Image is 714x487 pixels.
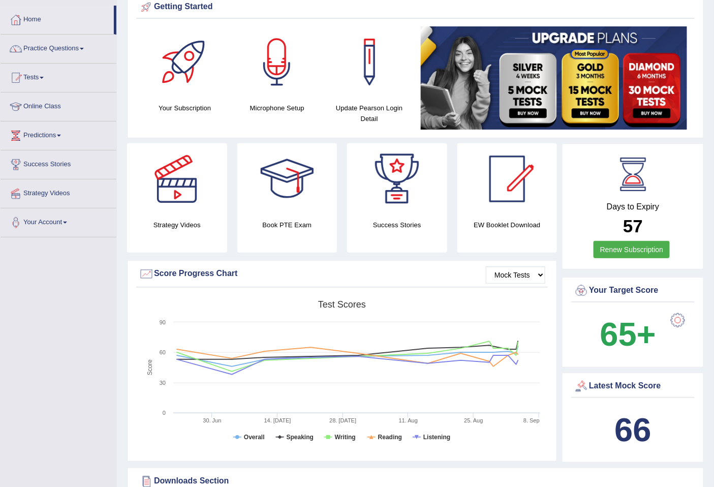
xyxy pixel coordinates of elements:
[523,417,540,423] tspan: 8. Sep
[614,411,651,448] b: 66
[160,349,166,355] text: 60
[318,299,366,310] tspan: Test scores
[574,283,692,298] div: Your Target Score
[1,179,116,205] a: Strategy Videos
[1,208,116,234] a: Your Account
[328,103,411,124] h4: Update Pearson Login Detail
[574,379,692,394] div: Latest Mock Score
[203,417,221,423] tspan: 30. Jun
[335,434,356,441] tspan: Writing
[139,266,545,282] div: Score Progress Chart
[399,417,418,423] tspan: 11. Aug
[127,220,227,230] h4: Strategy Videos
[1,35,116,60] a: Practice Questions
[146,359,153,376] tspan: Score
[623,216,643,236] b: 57
[236,103,319,113] h4: Microphone Setup
[464,417,483,423] tspan: 25. Aug
[1,64,116,89] a: Tests
[160,380,166,386] text: 30
[329,417,356,423] tspan: 28. [DATE]
[347,220,447,230] h4: Success Stories
[1,93,116,118] a: Online Class
[378,434,402,441] tspan: Reading
[237,220,337,230] h4: Book PTE Exam
[421,26,688,130] img: small5.jpg
[1,121,116,147] a: Predictions
[600,316,656,353] b: 65+
[264,417,291,423] tspan: 14. [DATE]
[1,6,114,31] a: Home
[574,202,692,211] h4: Days to Expiry
[423,434,450,441] tspan: Listening
[163,410,166,416] text: 0
[1,150,116,176] a: Success Stories
[287,434,314,441] tspan: Speaking
[457,220,557,230] h4: EW Booklet Download
[160,319,166,325] text: 90
[594,241,670,258] a: Renew Subscription
[244,434,265,441] tspan: Overall
[144,103,226,113] h4: Your Subscription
